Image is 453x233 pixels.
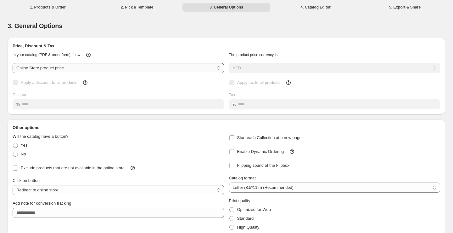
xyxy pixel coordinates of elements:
[13,53,80,57] span: In your catalog (PDF & order form) show
[237,163,289,168] span: Flipping sound of the Flipbox
[21,166,125,170] span: Exclude products that are not available in the online store
[13,92,29,97] span: Discount
[13,201,71,206] span: Add note for conversion tracking
[229,92,235,97] span: Tax
[237,135,302,140] span: Start each Collection at a new page
[229,198,250,203] span: Print quality
[237,207,271,212] span: Optimized for Web
[21,152,26,156] span: No
[229,53,278,57] span: The product price currency is
[13,43,440,49] h2: Price, Discount & Tax
[229,176,256,180] span: Catalog format
[237,80,281,85] span: Apply tax to all products
[237,149,284,154] span: Enable Dynamic Ordering
[21,80,77,85] span: Apply a discount to all products
[233,102,237,107] span: %
[13,134,69,139] span: Will the catalog have a button?
[21,143,27,148] span: Yes
[13,125,440,131] h2: Other options
[13,178,40,183] span: Click on button
[16,102,20,107] span: %
[237,216,254,221] span: Standard
[237,225,260,230] span: High Quality
[8,22,62,29] span: 3. General Options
